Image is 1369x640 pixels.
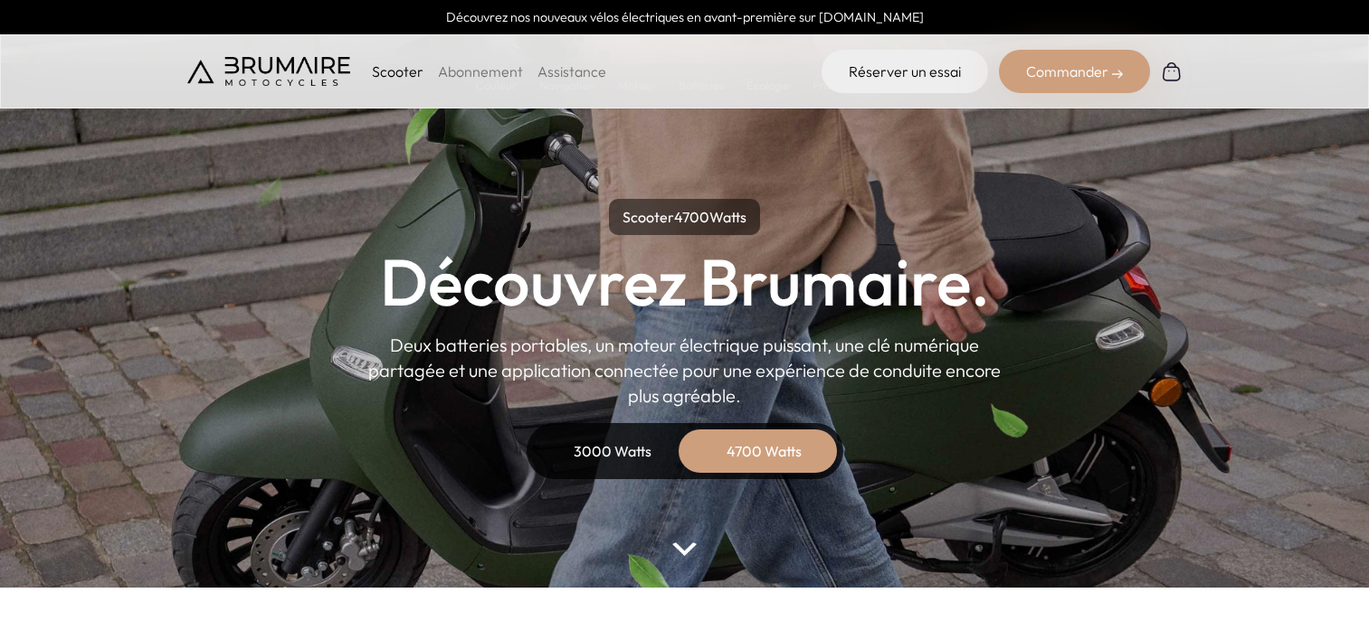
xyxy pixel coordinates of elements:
[438,62,523,80] a: Abonnement
[692,429,837,473] div: 4700 Watts
[1161,61,1183,82] img: Panier
[537,62,606,80] a: Assistance
[609,199,760,235] p: Scooter Watts
[999,50,1150,93] div: Commander
[368,333,1002,409] p: Deux batteries portables, un moteur électrique puissant, une clé numérique partagée et une applic...
[672,542,696,556] img: arrow-bottom.png
[187,57,350,86] img: Brumaire Motocycles
[380,249,990,315] h1: Découvrez Brumaire.
[372,61,423,82] p: Scooter
[674,208,709,226] span: 4700
[1112,69,1123,80] img: right-arrow-2.png
[540,429,685,473] div: 3000 Watts
[822,50,988,93] a: Réserver un essai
